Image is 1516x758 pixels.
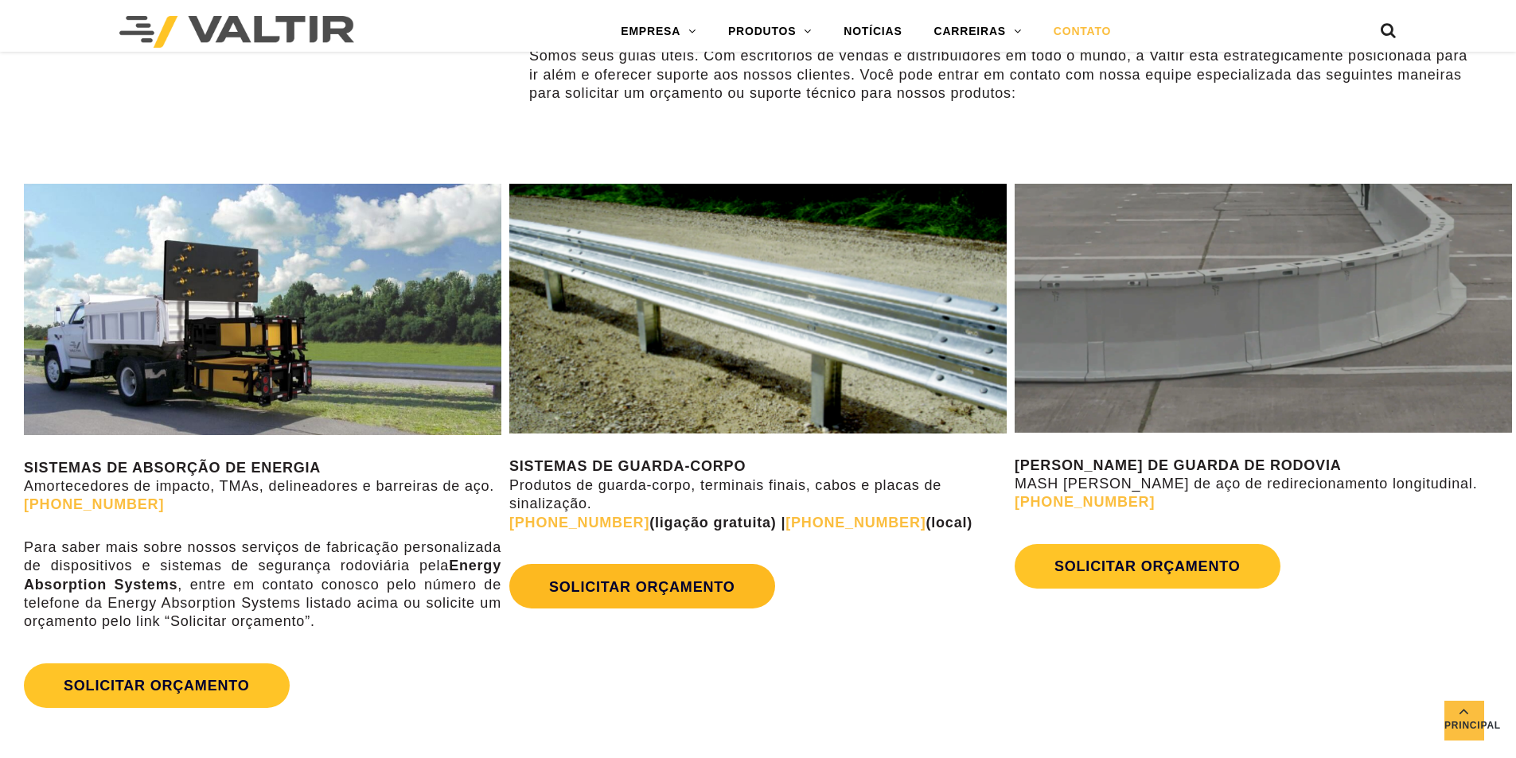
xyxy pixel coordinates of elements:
[1015,544,1280,589] a: SOLICITAR ORÇAMENTO
[785,515,926,531] a: [PHONE_NUMBER]
[934,25,1006,37] font: CARREIRAS
[509,564,775,608] a: SOLICITAR ORÇAMENTO
[64,678,250,694] font: SOLICITAR ORÇAMENTO
[712,16,828,48] a: PRODUTOS
[24,539,501,573] font: Para saber mais sobre nossos serviços de fabricação personalizada de dispositivos e sistemas de s...
[119,16,354,48] img: Valtir
[621,25,680,37] font: EMPRESA
[918,16,1038,48] a: CARREIRAS
[24,478,494,494] font: Amortecedores de impacto, TMAs, delineadores e barreiras de aço.
[926,515,972,531] font: (local)
[649,515,785,531] font: (ligação gratuita) |
[1015,476,1477,492] font: MASH [PERSON_NAME] de aço de redirecionamento longitudinal.
[728,25,797,37] font: PRODUTOS
[509,458,746,474] font: SISTEMAS DE GUARDA-CORPO
[1038,16,1127,48] a: CONTATO
[1444,701,1484,741] a: Principal
[1054,25,1111,37] font: CONTATO
[24,558,501,592] font: Energy Absorption Systems
[1054,559,1241,575] font: SOLICITAR ORÇAMENTO
[844,25,902,37] font: NOTÍCIAS
[1015,494,1155,510] a: [PHONE_NUMBER]
[605,16,712,48] a: EMPRESA
[1015,457,1342,473] font: [PERSON_NAME] DE GUARDA DE RODOVIA
[24,496,164,512] a: [PHONE_NUMBER]
[549,579,735,595] font: SOLICITAR ORÇAMENTO
[24,577,501,630] font: , entre em contato conosco pelo número de telefone da Energy Absorption Systems listado acima ou ...
[24,460,321,476] font: SISTEMAS DE ABSORÇÃO DE ENERGIA
[24,663,290,708] a: SOLICITAR ORÇAMENTO
[509,477,941,511] font: Produtos de guarda-corpo, terminais finais, cabos e placas de sinalização.
[529,48,1467,101] font: Somos seus guias úteis. Com escritórios de vendas e distribuidores em todo o mundo, a Valtir está...
[24,184,501,434] img: Imagem da página de contato do SS180M
[1015,184,1512,432] img: Raio-Barreira-Seção-Highwayguard3
[509,515,649,531] a: [PHONE_NUMBER]
[828,16,918,48] a: NOTÍCIAS
[1444,720,1501,731] font: Principal
[509,184,1007,433] img: Imagem da página de contato do Guardrail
